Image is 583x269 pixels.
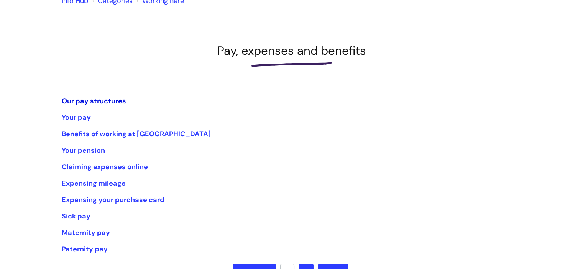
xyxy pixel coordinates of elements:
a: Sick pay [62,212,90,221]
a: Expensing your purchase card [62,195,164,204]
a: Our pay structures [62,96,126,106]
a: Benefits of working at [GEOGRAPHIC_DATA] [62,129,211,139]
a: Your pay [62,113,91,122]
a: Your pension [62,146,105,155]
h1: Pay, expenses and benefits [62,44,522,58]
a: Paternity pay [62,245,108,254]
a: Expensing mileage [62,179,126,188]
a: Claiming expenses online [62,162,148,171]
a: Maternity pay [62,228,110,237]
